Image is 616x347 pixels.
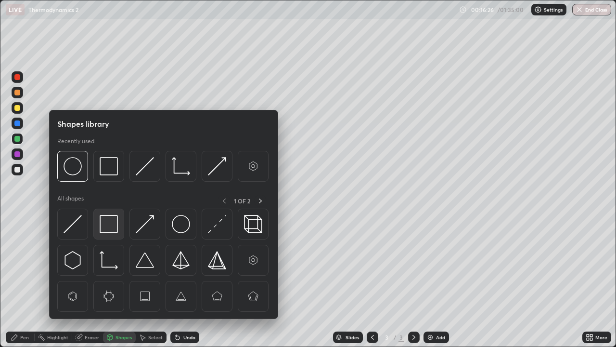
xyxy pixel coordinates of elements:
[208,215,226,233] img: svg+xml;charset=utf-8,%3Csvg%20xmlns%3D%22http%3A%2F%2Fwww.w3.org%2F2000%2Fsvg%22%20width%3D%2230...
[172,157,190,175] img: svg+xml;charset=utf-8,%3Csvg%20xmlns%3D%22http%3A%2F%2Fwww.w3.org%2F2000%2Fsvg%22%20width%3D%2233...
[64,251,82,269] img: svg+xml;charset=utf-8,%3Csvg%20xmlns%3D%22http%3A%2F%2Fwww.w3.org%2F2000%2Fsvg%22%20width%3D%2230...
[100,251,118,269] img: svg+xml;charset=utf-8,%3Csvg%20xmlns%3D%22http%3A%2F%2Fwww.w3.org%2F2000%2Fsvg%22%20width%3D%2233...
[244,215,262,233] img: svg+xml;charset=utf-8,%3Csvg%20xmlns%3D%22http%3A%2F%2Fwww.w3.org%2F2000%2Fsvg%22%20width%3D%2235...
[136,251,154,269] img: svg+xml;charset=utf-8,%3Csvg%20xmlns%3D%22http%3A%2F%2Fwww.w3.org%2F2000%2Fsvg%22%20width%3D%2238...
[576,6,583,13] img: end-class-cross
[544,7,563,12] p: Settings
[47,335,68,340] div: Highlight
[57,195,84,207] p: All shapes
[20,335,29,340] div: Pen
[64,157,82,175] img: svg+xml;charset=utf-8,%3Csvg%20xmlns%3D%22http%3A%2F%2Fwww.w3.org%2F2000%2Fsvg%22%20width%3D%2236...
[136,157,154,175] img: svg+xml;charset=utf-8,%3Csvg%20xmlns%3D%22http%3A%2F%2Fwww.w3.org%2F2000%2Fsvg%22%20width%3D%2230...
[136,287,154,306] img: svg+xml;charset=utf-8,%3Csvg%20xmlns%3D%22http%3A%2F%2Fwww.w3.org%2F2000%2Fsvg%22%20width%3D%2265...
[148,335,163,340] div: Select
[57,118,109,130] h5: Shapes library
[382,334,392,340] div: 3
[208,287,226,306] img: svg+xml;charset=utf-8,%3Csvg%20xmlns%3D%22http%3A%2F%2Fwww.w3.org%2F2000%2Fsvg%22%20width%3D%2265...
[172,215,190,233] img: svg+xml;charset=utf-8,%3Csvg%20xmlns%3D%22http%3A%2F%2Fwww.w3.org%2F2000%2Fsvg%22%20width%3D%2236...
[436,335,445,340] div: Add
[85,335,99,340] div: Eraser
[115,335,132,340] div: Shapes
[172,251,190,269] img: svg+xml;charset=utf-8,%3Csvg%20xmlns%3D%22http%3A%2F%2Fwww.w3.org%2F2000%2Fsvg%22%20width%3D%2234...
[426,334,434,341] img: add-slide-button
[28,6,78,13] p: Thermodynamics 2
[64,287,82,306] img: svg+xml;charset=utf-8,%3Csvg%20xmlns%3D%22http%3A%2F%2Fwww.w3.org%2F2000%2Fsvg%22%20width%3D%2265...
[244,251,262,269] img: svg+xml;charset=utf-8,%3Csvg%20xmlns%3D%22http%3A%2F%2Fwww.w3.org%2F2000%2Fsvg%22%20width%3D%2265...
[208,251,226,269] img: svg+xml;charset=utf-8,%3Csvg%20xmlns%3D%22http%3A%2F%2Fwww.w3.org%2F2000%2Fsvg%22%20width%3D%2234...
[9,6,22,13] p: LIVE
[595,335,607,340] div: More
[398,333,404,342] div: 3
[100,157,118,175] img: svg+xml;charset=utf-8,%3Csvg%20xmlns%3D%22http%3A%2F%2Fwww.w3.org%2F2000%2Fsvg%22%20width%3D%2234...
[346,335,359,340] div: Slides
[534,6,542,13] img: class-settings-icons
[57,137,94,145] p: Recently used
[394,334,397,340] div: /
[100,287,118,306] img: svg+xml;charset=utf-8,%3Csvg%20xmlns%3D%22http%3A%2F%2Fwww.w3.org%2F2000%2Fsvg%22%20width%3D%2265...
[208,157,226,175] img: svg+xml;charset=utf-8,%3Csvg%20xmlns%3D%22http%3A%2F%2Fwww.w3.org%2F2000%2Fsvg%22%20width%3D%2230...
[234,197,250,205] p: 1 OF 2
[100,215,118,233] img: svg+xml;charset=utf-8,%3Csvg%20xmlns%3D%22http%3A%2F%2Fwww.w3.org%2F2000%2Fsvg%22%20width%3D%2234...
[244,157,262,175] img: svg+xml;charset=utf-8,%3Csvg%20xmlns%3D%22http%3A%2F%2Fwww.w3.org%2F2000%2Fsvg%22%20width%3D%2265...
[572,4,611,15] button: End Class
[183,335,195,340] div: Undo
[244,287,262,306] img: svg+xml;charset=utf-8,%3Csvg%20xmlns%3D%22http%3A%2F%2Fwww.w3.org%2F2000%2Fsvg%22%20width%3D%2265...
[136,215,154,233] img: svg+xml;charset=utf-8,%3Csvg%20xmlns%3D%22http%3A%2F%2Fwww.w3.org%2F2000%2Fsvg%22%20width%3D%2230...
[172,287,190,306] img: svg+xml;charset=utf-8,%3Csvg%20xmlns%3D%22http%3A%2F%2Fwww.w3.org%2F2000%2Fsvg%22%20width%3D%2265...
[64,215,82,233] img: svg+xml;charset=utf-8,%3Csvg%20xmlns%3D%22http%3A%2F%2Fwww.w3.org%2F2000%2Fsvg%22%20width%3D%2230...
